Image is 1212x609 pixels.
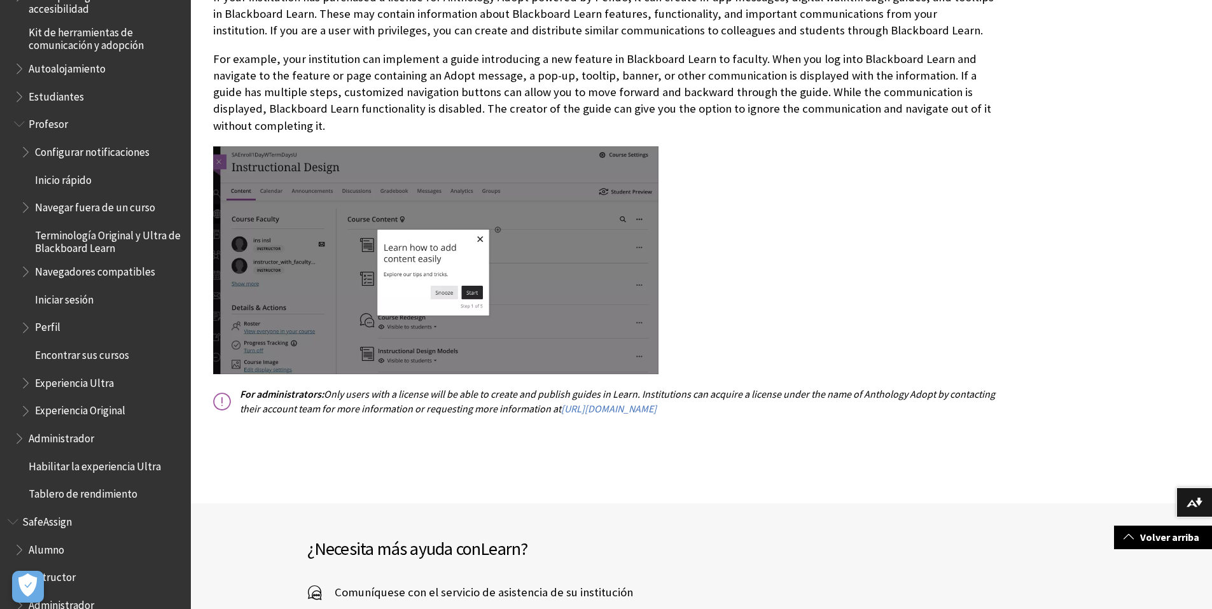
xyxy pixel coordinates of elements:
span: Instructor [29,566,76,584]
span: For administrators: [240,388,324,400]
button: Abrir preferencias [12,571,44,603]
span: Kit de herramientas de comunicación y adopción [29,22,182,52]
span: Navegadores compatibles [35,261,155,278]
span: Profesor [29,113,68,130]
span: Comuníquese con el servicio de asistencia de su institución [322,583,633,602]
span: Inicio rápido [35,169,92,186]
span: Iniciar sesión [35,289,94,306]
span: Experiencia Original [35,400,125,417]
p: Only users with a license will be able to create and publish guides in Learn. Institutions can ac... [213,387,1002,416]
img: An Anthology Adopt pop-up displayed in Blackboard Learn [213,146,658,374]
span: Learn [480,537,520,560]
span: Administrador [29,428,94,445]
span: Encontrar sus cursos [35,344,129,361]
a: Comuníquese con el servicio de asistencia de su institución [307,583,633,602]
h2: ¿Necesita más ayuda con ? [307,535,702,562]
span: Habilitar la experiencia Ultra [29,456,161,473]
span: Terminología Original y Ultra de Blackboard Learn [35,225,182,255]
span: SafeAssign [22,511,72,528]
span: Alumno [29,539,64,556]
span: Perfil [35,317,60,334]
a: Volver arriba [1114,526,1212,549]
span: Estudiantes [29,86,84,103]
span: Experiencia Ultra [35,372,114,389]
span: Autoalojamiento [29,58,106,75]
a: [URL][DOMAIN_NAME] [561,402,657,416]
span: Configurar notificaciones [35,141,150,158]
p: For example, your institution can implement a guide introducing a new feature in Blackboard Learn... [213,51,1002,134]
span: Tablero de rendimiento [29,483,137,500]
span: Navegar fuera de un curso [35,197,155,214]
